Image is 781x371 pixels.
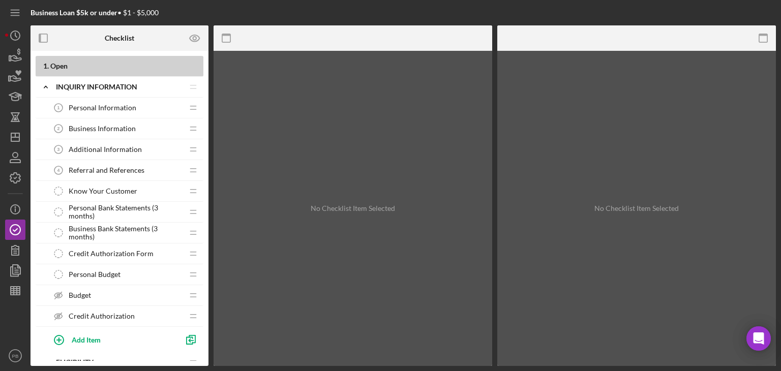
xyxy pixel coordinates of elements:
[12,353,19,359] text: PB
[43,61,49,70] span: 1 .
[69,225,183,241] span: Business Bank Statements (3 months)
[69,291,91,299] span: Budget
[105,34,134,42] b: Checklist
[5,346,25,366] button: PB
[69,145,142,153] span: Additional Information
[69,312,135,320] span: Credit Authorization
[31,9,159,17] div: • $1 - $5,000
[57,105,60,110] tspan: 1
[69,204,183,220] span: Personal Bank Statements (3 months)
[69,250,154,258] span: Credit Authorization Form
[72,330,101,349] div: Add Item
[46,329,178,350] button: Add Item
[69,125,136,133] span: Business Information
[594,204,679,212] div: No Checklist Item Selected
[31,8,117,17] b: Business Loan $5k or under
[69,166,144,174] span: Referral and References
[50,61,68,70] span: Open
[69,104,136,112] span: Personal Information
[56,358,183,366] div: Eligibility
[746,326,771,351] div: Open Intercom Messenger
[311,204,395,212] div: No Checklist Item Selected
[57,126,60,131] tspan: 2
[69,187,137,195] span: Know Your Customer
[57,147,60,152] tspan: 3
[57,168,60,173] tspan: 4
[56,83,183,91] div: INQUIRY INFORMATION
[69,270,121,279] span: Personal Budget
